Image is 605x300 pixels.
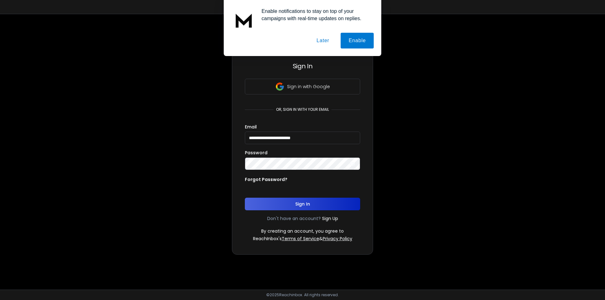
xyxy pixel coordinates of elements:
img: notification icon [231,8,256,33]
p: Forgot Password? [245,176,287,183]
button: Sign in with Google [245,79,360,94]
a: Privacy Policy [323,235,352,242]
button: Sign In [245,198,360,210]
a: Sign Up [322,215,338,222]
h3: Sign In [245,62,360,71]
p: Don't have an account? [267,215,321,222]
label: Password [245,150,268,155]
button: Later [308,33,337,48]
label: Email [245,125,257,129]
button: Enable [341,33,374,48]
p: or, sign in with your email [274,107,331,112]
p: By creating an account, you agree to [261,228,344,234]
p: ReachInbox's & [253,235,352,242]
div: Enable notifications to stay on top of your campaigns with real-time updates on replies. [256,8,374,22]
p: © 2025 Reachinbox. All rights reserved. [266,292,339,297]
p: Sign in with Google [287,83,330,90]
a: Terms of Service [282,235,319,242]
